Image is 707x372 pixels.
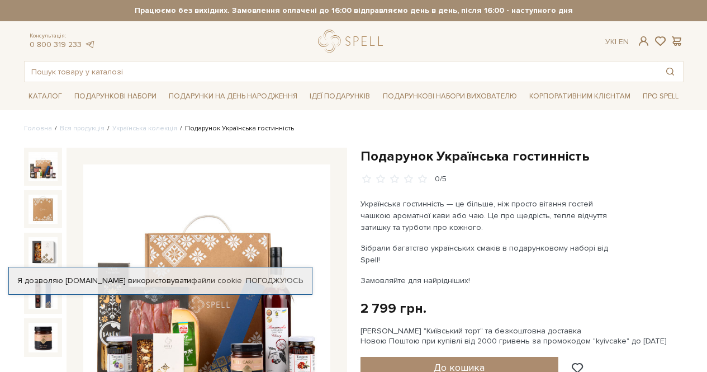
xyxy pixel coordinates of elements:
img: Подарунок Українська гостинність [29,237,58,266]
li: Подарунок Українська гостинність [177,124,294,134]
p: Українська гостинність — це більше, ніж просто вітання гостей чашкою ароматної кави або чаю. Це п... [360,198,623,233]
img: Подарунок Українська гостинність [29,195,58,224]
a: Українська колекція [112,124,177,133]
a: Вся продукція [60,124,105,133]
a: Подарункові набори [70,88,161,105]
p: Замовляйте для найрідніших! [360,275,623,286]
span: Консультація: [30,32,96,40]
div: Ук [605,37,629,47]
a: Ідеї подарунків [305,88,374,105]
a: Каталог [24,88,67,105]
div: 0/5 [435,174,447,185]
a: Подарункові набори вихователю [378,87,521,106]
a: En [619,37,629,46]
a: logo [318,30,388,53]
a: Головна [24,124,52,133]
a: telegram [84,40,96,49]
p: Зібрали багатство українських смаків в подарунковому наборі від Spell! [360,242,623,266]
strong: Працюємо без вихідних. Замовлення оплачені до 16:00 відправляємо день в день, після 16:00 - насту... [24,6,684,16]
a: файли cookie [191,276,242,285]
a: Про Spell [638,88,683,105]
h1: Подарунок Українська гостинність [360,148,684,165]
button: Пошук товару у каталозі [657,62,683,82]
input: Пошук товару у каталозі [25,62,657,82]
img: Подарунок Українська гостинність [29,323,58,352]
div: [PERSON_NAME] "Київський торт" та безкоштовна доставка Новою Поштою при купівлі від 2000 гривень ... [360,326,684,346]
div: Я дозволяю [DOMAIN_NAME] використовувати [9,276,312,286]
a: Подарунки на День народження [164,88,302,105]
a: 0 800 319 233 [30,40,82,49]
img: Подарунок Українська гостинність [29,152,58,181]
span: | [615,37,616,46]
a: Погоджуюсь [246,276,303,286]
img: Подарунок Українська гостинність [29,280,58,309]
div: 2 799 грн. [360,300,426,317]
a: Корпоративним клієнтам [525,87,635,106]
